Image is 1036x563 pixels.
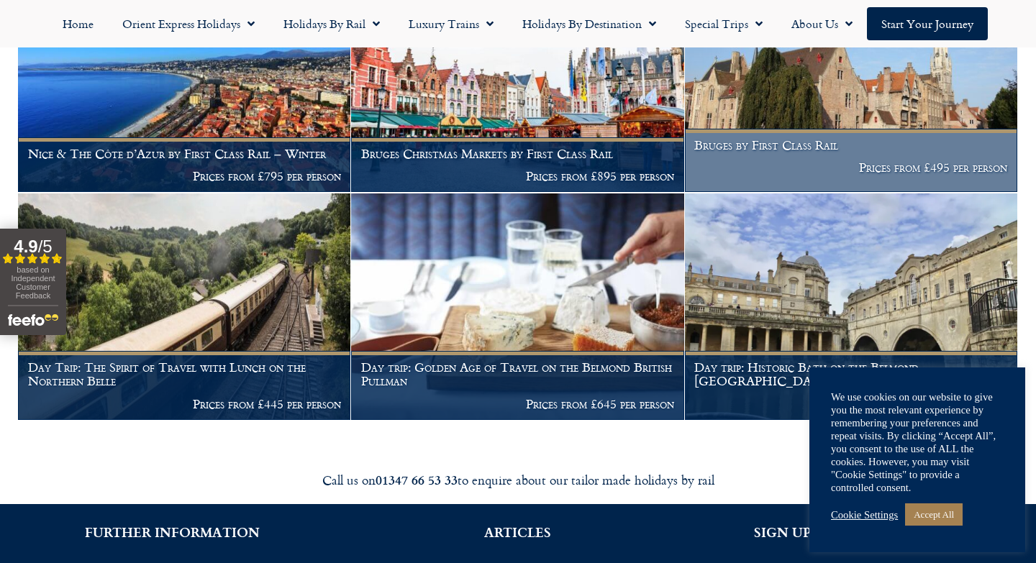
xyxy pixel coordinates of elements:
a: Luxury Trains [394,7,508,40]
a: About Us [777,7,867,40]
a: Start your Journey [867,7,988,40]
h2: SIGN UP FOR THE PLANET RAIL NEWSLETTER [712,526,1014,551]
p: Prices from £645 per person [361,397,674,411]
a: Special Trips [671,7,777,40]
h1: Day trip: Historic Bath on the Belmond [GEOGRAPHIC_DATA] [694,360,1007,388]
div: We use cookies on our website to give you the most relevant experience by remembering your prefer... [831,390,1004,494]
h1: Bruges Christmas Markets by First Class Rail [361,147,674,161]
p: Prices from £445 per person [28,397,341,411]
div: Call us on to enquire about our tailor made holidays by rail [115,472,921,488]
a: Home [48,7,108,40]
h1: Nice & The Côte d’Azur by First Class Rail – Winter [28,147,341,161]
h1: Day trip: Golden Age of Travel on the Belmond British Pullman [361,360,674,388]
p: Prices from £795 per person [28,169,341,183]
h1: Bruges by First Class Rail [694,138,1007,152]
strong: 01347 66 53 33 [376,470,458,489]
a: Day trip: Historic Bath on the Belmond [GEOGRAPHIC_DATA] Prices from £505 per person [685,193,1018,421]
h1: Day Trip: The Spirit of Travel with Lunch on the Northern Belle [28,360,341,388]
a: Cookie Settings [831,508,898,521]
a: Holidays by Destination [508,7,671,40]
p: Prices from £505 per person [694,397,1007,411]
p: Prices from £895 per person [361,169,674,183]
a: Day trip: Golden Age of Travel on the Belmond British Pullman Prices from £645 per person [351,193,684,421]
h2: ARTICLES [367,526,669,539]
p: Prices from £495 per person [694,160,1007,175]
nav: Menu [7,7,1029,40]
a: Orient Express Holidays [108,7,269,40]
a: Holidays by Rail [269,7,394,40]
a: Accept All [905,503,963,526]
a: Day Trip: The Spirit of Travel with Lunch on the Northern Belle Prices from £445 per person [18,193,351,421]
h2: FURTHER INFORMATION [22,526,324,539]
